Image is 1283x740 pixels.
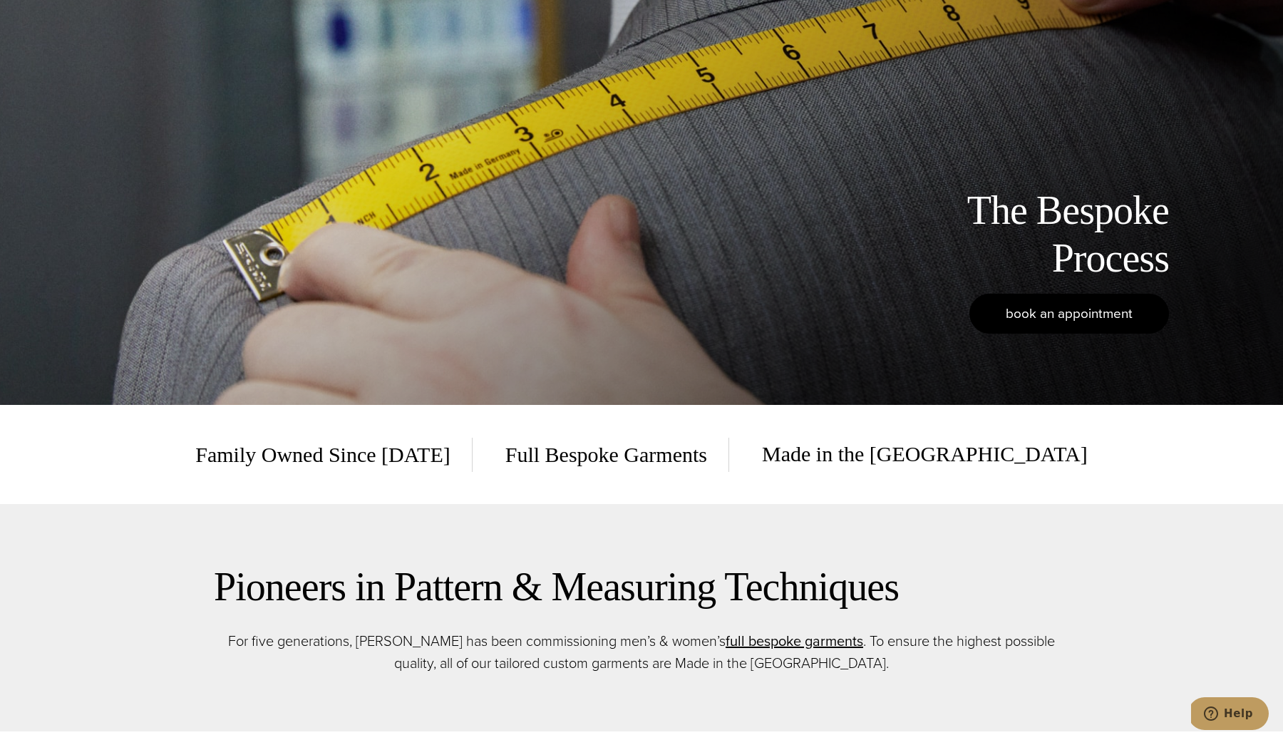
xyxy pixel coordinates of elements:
a: full bespoke garments [726,630,863,652]
span: Family Owned Since [DATE] [195,438,472,472]
span: Full Bespoke Garments [484,438,729,472]
iframe: Opens a widget where you can chat to one of our agents [1191,697,1269,733]
span: book an appointment [1006,303,1133,324]
p: For five generations, [PERSON_NAME] has been commissioning men’s & women’s . To ensure the highes... [214,630,1069,674]
h2: Pioneers in Pattern & Measuring Techniques [214,561,1069,612]
span: Made in the [GEOGRAPHIC_DATA] [741,437,1088,472]
a: book an appointment [969,294,1169,334]
h1: The Bespoke Process [848,187,1169,282]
